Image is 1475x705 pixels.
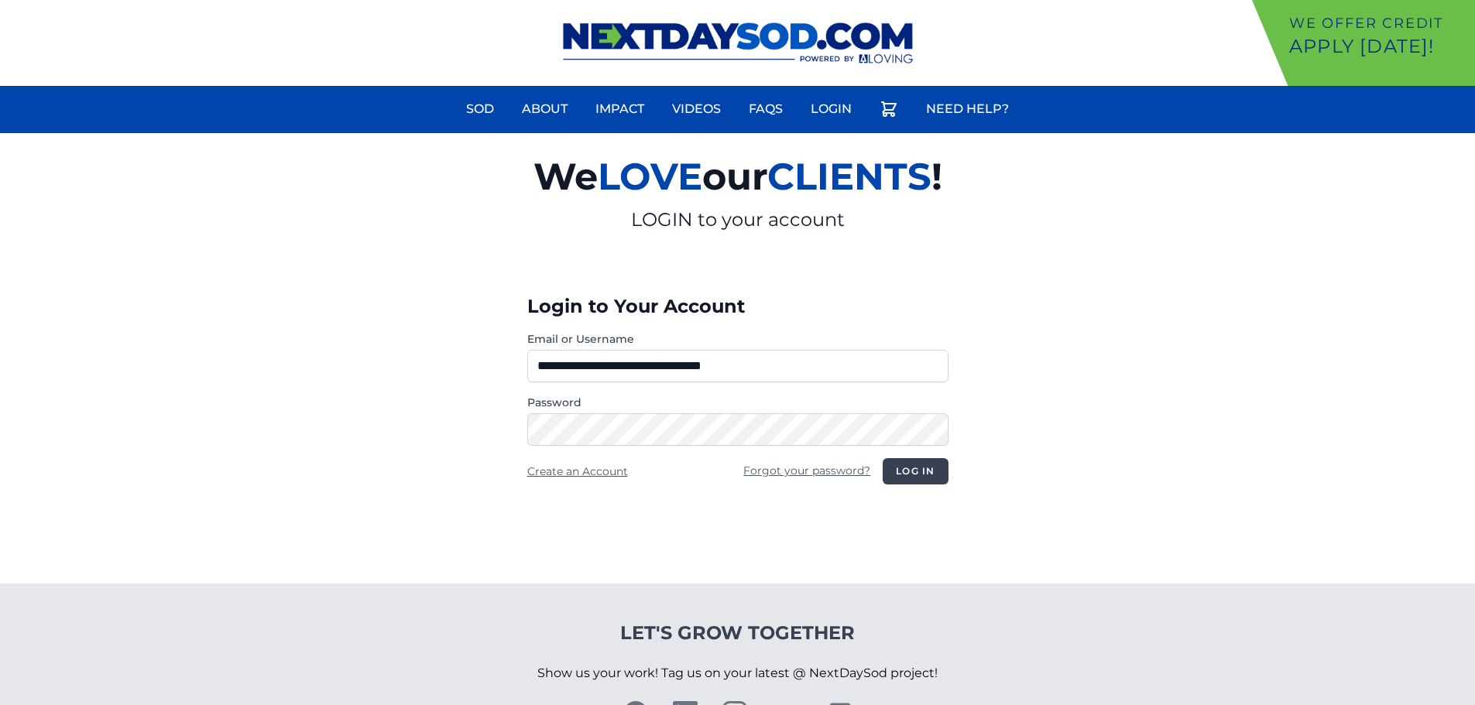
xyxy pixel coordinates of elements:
[537,645,938,701] p: Show us your work! Tag us on your latest @ NextDaySod project!
[917,91,1018,128] a: Need Help?
[457,91,503,128] a: Sod
[1289,12,1469,34] p: We offer Credit
[513,91,577,128] a: About
[883,458,948,484] button: Log in
[767,154,931,199] span: CLIENTS
[586,91,653,128] a: Impact
[354,145,1122,207] h2: We our !
[598,154,702,199] span: LOVE
[739,91,792,128] a: FAQs
[663,91,730,128] a: Videos
[801,91,861,128] a: Login
[354,207,1122,232] p: LOGIN to your account
[1289,34,1469,59] p: Apply [DATE]!
[743,464,870,477] a: Forgot your password?
[527,294,948,319] h3: Login to Your Account
[527,395,948,410] label: Password
[537,621,938,645] h4: Let's Grow Together
[527,331,948,347] label: Email or Username
[527,464,628,478] a: Create an Account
